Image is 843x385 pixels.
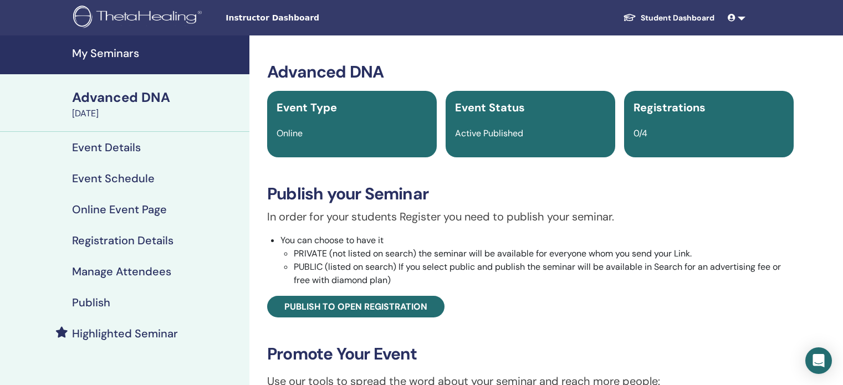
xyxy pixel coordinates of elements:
span: Publish to open registration [284,301,427,312]
li: PRIVATE (not listed on search) the seminar will be available for everyone whom you send your Link. [294,247,794,260]
h4: Registration Details [72,234,173,247]
span: Instructor Dashboard [226,12,392,24]
h4: Manage Attendees [72,265,171,278]
img: graduation-cap-white.svg [623,13,636,22]
li: PUBLIC (listed on search) If you select public and publish the seminar will be available in Searc... [294,260,794,287]
h3: Promote Your Event [267,344,794,364]
h4: Event Schedule [72,172,155,185]
h4: Event Details [72,141,141,154]
img: logo.png [73,6,206,30]
li: You can choose to have it [280,234,794,287]
a: Advanced DNA[DATE] [65,88,249,120]
span: 0/4 [633,127,647,139]
a: Publish to open registration [267,296,445,317]
span: Online [277,127,303,139]
span: Active Published [455,127,523,139]
h3: Advanced DNA [267,62,794,82]
h4: Publish [72,296,110,309]
div: Advanced DNA [72,88,243,107]
span: Registrations [633,100,706,115]
h3: Publish your Seminar [267,184,794,204]
h4: Highlighted Seminar [72,327,178,340]
span: Event Type [277,100,337,115]
a: Student Dashboard [614,8,723,28]
div: [DATE] [72,107,243,120]
span: Event Status [455,100,525,115]
h4: My Seminars [72,47,243,60]
div: Open Intercom Messenger [805,347,832,374]
p: In order for your students Register you need to publish your seminar. [267,208,794,225]
h4: Online Event Page [72,203,167,216]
